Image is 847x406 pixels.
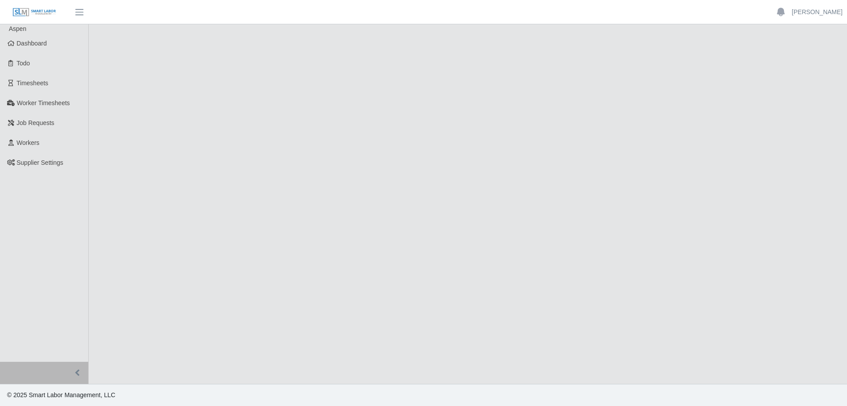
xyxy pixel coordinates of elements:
span: Aspen [9,25,26,32]
span: Dashboard [17,40,47,47]
span: Supplier Settings [17,159,64,166]
span: Workers [17,139,40,146]
span: Worker Timesheets [17,99,70,106]
span: Job Requests [17,119,55,126]
span: Timesheets [17,80,49,87]
a: [PERSON_NAME] [792,8,843,17]
img: SLM Logo [12,8,56,17]
span: Todo [17,60,30,67]
span: © 2025 Smart Labor Management, LLC [7,391,115,398]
